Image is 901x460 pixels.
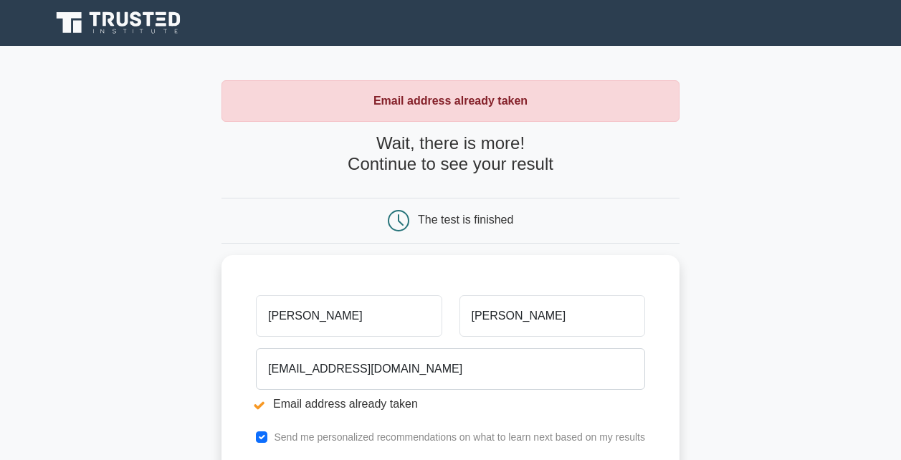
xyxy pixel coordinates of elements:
h4: Wait, there is more! Continue to see your result [221,133,680,175]
strong: Email address already taken [373,95,528,107]
input: First name [256,295,442,337]
input: Last name [459,295,645,337]
input: Email [256,348,645,390]
label: Send me personalized recommendations on what to learn next based on my results [274,431,645,443]
div: The test is finished [418,214,513,226]
li: Email address already taken [256,396,645,413]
